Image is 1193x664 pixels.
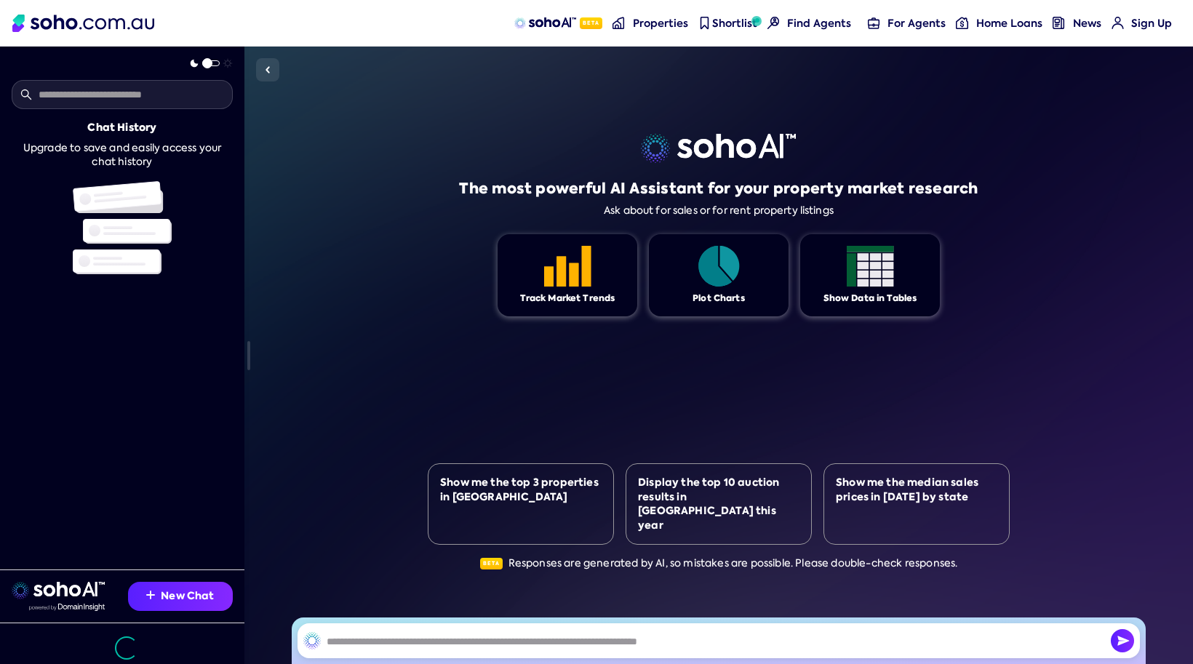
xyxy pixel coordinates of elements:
div: Responses are generated by AI, so mistakes are possible. Please double-check responses. [480,556,958,571]
span: News [1073,16,1101,31]
img: sohoai logo [12,582,105,599]
img: sohoAI logo [514,17,576,29]
span: Properties [633,16,688,31]
img: Sidebar toggle icon [259,61,276,79]
img: properties-nav icon [613,17,625,29]
span: Beta [480,558,503,569]
img: Chat history illustration [73,181,172,274]
div: Show me the median sales prices in [DATE] by state [836,476,997,504]
span: For Agents [887,16,946,31]
div: Show Data in Tables [823,292,917,305]
div: Track Market Trends [520,292,615,305]
img: sohoai logo [641,134,796,163]
span: Find Agents [787,16,851,31]
span: Shortlist [712,16,757,31]
img: Recommendation icon [146,591,155,599]
img: for-agents-nav icon [956,17,968,29]
span: Sign Up [1131,16,1172,31]
div: Display the top 10 auction results in [GEOGRAPHIC_DATA] this year [638,476,799,532]
h1: The most powerful AI Assistant for your property market research [459,178,978,199]
img: Feature 1 icon [847,246,894,287]
img: Feature 1 icon [544,246,591,287]
img: Data provided by Domain Insight [29,604,105,611]
button: New Chat [128,582,233,611]
button: Send [1111,629,1134,652]
img: Find agents icon [767,17,780,29]
div: Upgrade to save and easily access your chat history [12,141,233,169]
img: for-agents-nav icon [1112,17,1124,29]
span: Home Loans [976,16,1042,31]
img: news-nav icon [1053,17,1065,29]
div: Chat History [87,121,156,135]
img: SohoAI logo black [303,632,321,649]
img: Send icon [1111,629,1134,652]
div: Plot Charts [693,292,745,305]
div: Show me the top 3 properties in [GEOGRAPHIC_DATA] [440,476,602,504]
img: shortlist-nav icon [698,17,711,29]
div: Ask about for sales or for rent property listings [604,204,834,217]
img: Soho Logo [12,15,154,32]
img: Feature 1 icon [695,246,743,287]
span: Beta [580,17,602,29]
img: for-agents-nav icon [868,17,880,29]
